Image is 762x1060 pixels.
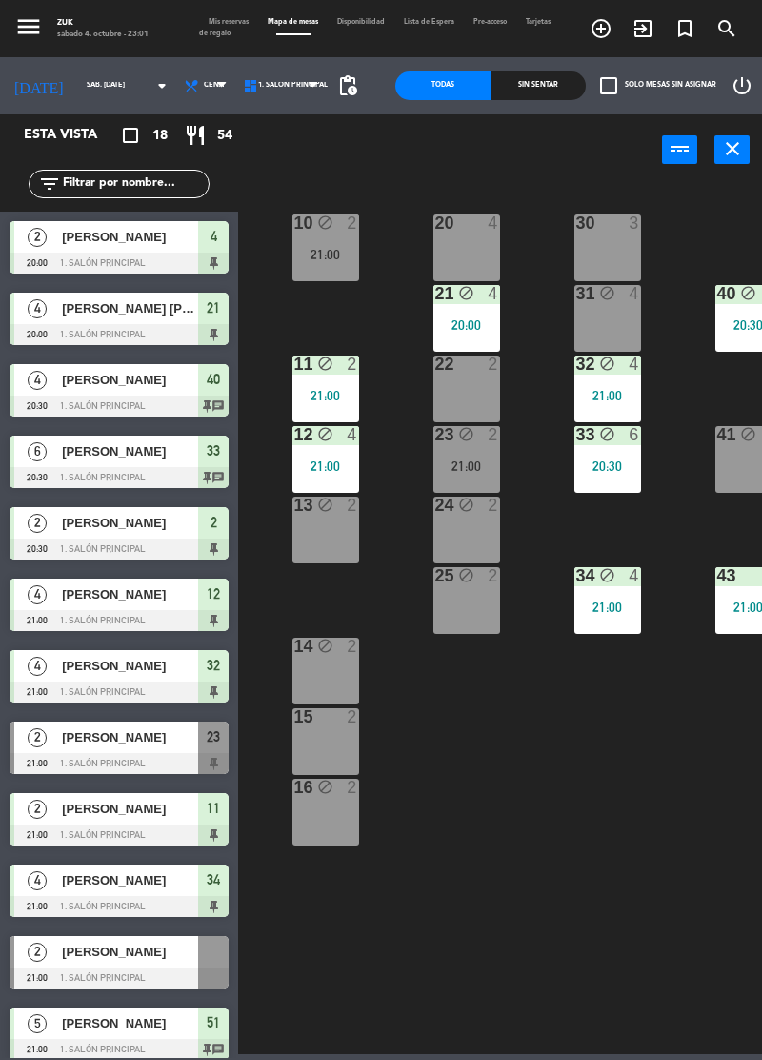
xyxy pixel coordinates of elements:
i: filter_list [38,173,61,195]
div: 4 [629,356,640,373]
span: 4 [28,585,47,604]
i: block [317,356,333,372]
span: [PERSON_NAME] [PERSON_NAME] [62,298,198,318]
div: Zuk [57,17,149,29]
div: 16 [294,779,295,796]
span: 18 [152,125,168,147]
span: 2 [28,228,47,247]
i: block [458,426,474,442]
div: 6 [629,426,640,443]
span: [PERSON_NAME] [62,799,198,819]
span: 40 [207,368,220,391]
div: 21:00 [574,389,641,402]
span: [PERSON_NAME] [62,441,198,461]
div: 2 [347,214,358,232]
span: Lista de Espera [394,19,464,26]
span: 2 [28,800,47,819]
div: 20:30 [574,459,641,473]
span: Pre-acceso [464,19,516,26]
i: block [317,638,333,654]
span: 32 [207,654,220,677]
span: 51 [207,1011,220,1034]
i: close [721,137,744,160]
span: Mis reservas [199,19,258,26]
span: 2 [28,943,47,962]
div: 4 [488,214,499,232]
div: 15 [294,708,295,725]
i: power_settings_new [731,74,753,97]
label: Solo mesas sin asignar [600,77,716,94]
span: Mapa de mesas [258,19,328,26]
i: block [599,285,615,301]
div: 4 [629,567,640,584]
i: menu [14,12,43,41]
div: 12 [294,426,295,443]
button: close [714,135,750,164]
div: 2 [347,356,358,373]
i: block [458,567,474,583]
input: Filtrar por nombre... [61,173,209,194]
span: [PERSON_NAME] [62,1013,198,1033]
div: 2 [488,567,499,584]
span: [PERSON_NAME] [62,727,198,747]
span: [PERSON_NAME] [62,513,198,533]
div: Todas [395,71,491,100]
div: 21:00 [292,389,359,402]
div: sábado 4. octubre - 23:01 [57,29,149,40]
span: 33 [207,439,220,462]
div: 2 [347,779,358,796]
span: 34 [207,868,220,891]
i: block [599,356,615,372]
button: menu [14,12,43,46]
i: block [317,214,333,231]
span: 23 [207,725,220,748]
i: arrow_drop_down [150,74,173,97]
span: check_box_outline_blank [600,77,617,94]
span: 1. Salón Principal [258,82,328,90]
span: 54 [217,125,232,147]
i: block [599,567,615,583]
button: power_input [662,135,697,164]
div: 10 [294,214,295,232]
i: block [317,779,333,795]
i: restaurant [184,124,207,147]
span: pending_actions [336,74,359,97]
span: [PERSON_NAME] [62,656,198,676]
div: Esta vista [10,124,137,147]
div: 21:00 [433,459,500,473]
span: 6 [28,442,47,461]
span: 4 [28,299,47,318]
span: 4 [28,871,47,890]
div: 4 [488,285,499,302]
span: 2 [28,728,47,747]
div: 2 [347,638,358,655]
span: 2 [211,511,217,534]
div: 41 [717,426,718,443]
div: Sin sentar [491,71,586,100]
i: block [458,497,474,513]
span: [PERSON_NAME] [62,942,198,962]
i: crop_square [119,124,142,147]
div: 2 [347,708,358,725]
span: [PERSON_NAME] [62,870,198,890]
span: [PERSON_NAME] [62,227,198,247]
span: 2 [28,514,47,533]
div: 4 [347,426,358,443]
span: Cena [204,82,224,90]
div: 2 [488,426,499,443]
span: Disponibilidad [328,19,394,26]
span: 4 [28,371,47,390]
div: 13 [294,497,295,514]
div: 40 [717,285,718,302]
span: 12 [207,582,220,605]
span: [PERSON_NAME] [62,370,198,390]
